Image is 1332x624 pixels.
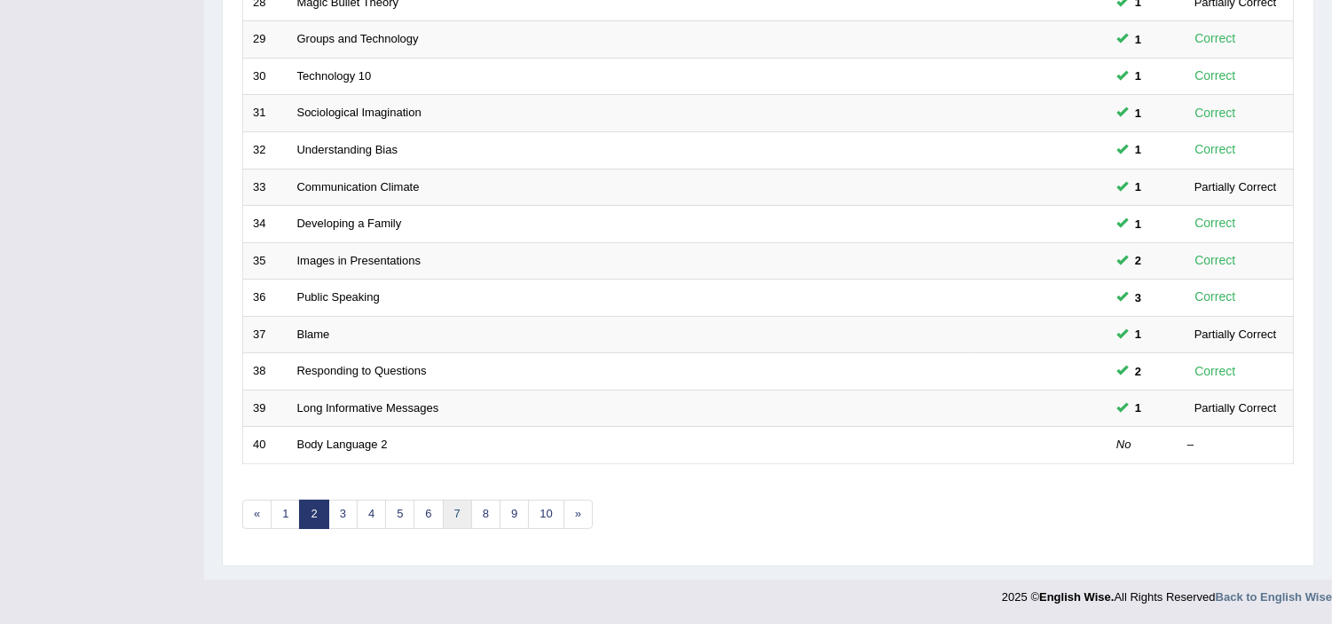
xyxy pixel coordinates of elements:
[243,206,288,243] td: 34
[243,242,288,280] td: 35
[1216,590,1332,604] a: Back to English Wise
[297,32,419,45] a: Groups and Technology
[1128,140,1148,159] span: You can still take this question
[243,280,288,317] td: 36
[297,217,402,230] a: Developing a Family
[1187,287,1243,307] div: Correct
[1128,325,1148,344] span: You can still take this question
[1128,67,1148,85] span: You can still take this question
[1128,178,1148,196] span: You can still take this question
[443,500,472,529] a: 7
[1128,362,1148,381] span: You can still take this question
[297,106,422,119] a: Sociological Imagination
[243,316,288,353] td: 37
[297,328,330,341] a: Blame
[297,69,372,83] a: Technology 10
[471,500,500,529] a: 8
[1187,250,1243,271] div: Correct
[1187,103,1243,123] div: Correct
[1039,590,1114,604] strong: English Wise.
[357,500,386,529] a: 4
[297,364,427,377] a: Responding to Questions
[243,95,288,132] td: 31
[414,500,443,529] a: 6
[1187,28,1243,49] div: Correct
[528,500,564,529] a: 10
[299,500,328,529] a: 2
[271,500,300,529] a: 1
[297,180,420,194] a: Communication Climate
[1187,66,1243,86] div: Correct
[1116,438,1131,451] em: No
[1187,437,1283,454] div: –
[297,401,439,415] a: Long Informative Messages
[385,500,414,529] a: 5
[1128,288,1148,307] span: You can still take this question
[243,427,288,464] td: 40
[243,353,288,391] td: 38
[1187,361,1243,382] div: Correct
[1187,325,1283,344] div: Partially Correct
[500,500,529,529] a: 9
[242,500,272,529] a: «
[243,390,288,427] td: 39
[1128,251,1148,270] span: You can still take this question
[1128,30,1148,49] span: You can still take this question
[243,131,288,169] td: 32
[297,438,388,451] a: Body Language 2
[297,254,421,267] a: Images in Presentations
[1187,399,1283,417] div: Partially Correct
[243,169,288,206] td: 33
[1187,178,1283,196] div: Partially Correct
[1128,104,1148,122] span: You can still take this question
[328,500,358,529] a: 3
[297,290,380,304] a: Public Speaking
[297,143,398,156] a: Understanding Bias
[1128,215,1148,233] span: You can still take this question
[564,500,593,529] a: »
[1002,580,1332,605] div: 2025 © All Rights Reserved
[243,21,288,59] td: 29
[1128,399,1148,417] span: You can still take this question
[243,58,288,95] td: 30
[1187,139,1243,160] div: Correct
[1187,213,1243,233] div: Correct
